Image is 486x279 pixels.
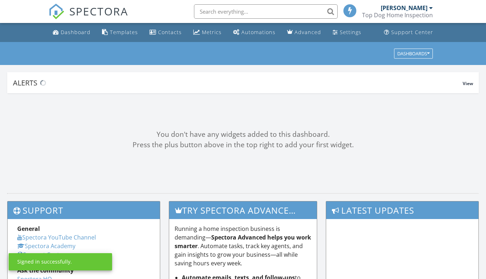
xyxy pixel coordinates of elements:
[295,29,321,36] div: Advanced
[241,29,276,36] div: Automations
[13,78,463,88] div: Alerts
[17,251,65,259] a: Support Center
[17,258,72,265] div: Signed in successfully.
[326,201,478,219] h3: Latest Updates
[8,201,160,219] h3: Support
[175,233,311,250] strong: Spectora Advanced helps you work smarter
[230,26,278,39] a: Automations (Basic)
[194,4,338,19] input: Search everything...
[7,129,479,140] div: You don't have any widgets added to this dashboard.
[190,26,225,39] a: Metrics
[284,26,324,39] a: Advanced
[17,242,75,250] a: Spectora Academy
[48,10,128,25] a: SPECTORA
[340,29,361,36] div: Settings
[61,29,91,36] div: Dashboard
[169,201,317,219] h3: Try spectora advanced [DATE]
[175,224,312,268] p: Running a home inspection business is demanding— . Automate tasks, track key agents, and gain ins...
[362,11,433,19] div: Top Dog Home Inspection
[381,4,427,11] div: [PERSON_NAME]
[463,80,473,87] span: View
[158,29,182,36] div: Contacts
[48,4,64,19] img: The Best Home Inspection Software - Spectora
[17,233,96,241] a: Spectora YouTube Channel
[381,26,436,39] a: Support Center
[110,29,138,36] div: Templates
[147,26,185,39] a: Contacts
[69,4,128,19] span: SPECTORA
[99,26,141,39] a: Templates
[202,29,222,36] div: Metrics
[17,225,40,233] strong: General
[397,51,430,56] div: Dashboards
[7,140,479,150] div: Press the plus button above in the top right to add your first widget.
[391,29,433,36] div: Support Center
[330,26,364,39] a: Settings
[394,48,433,59] button: Dashboards
[50,26,93,39] a: Dashboard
